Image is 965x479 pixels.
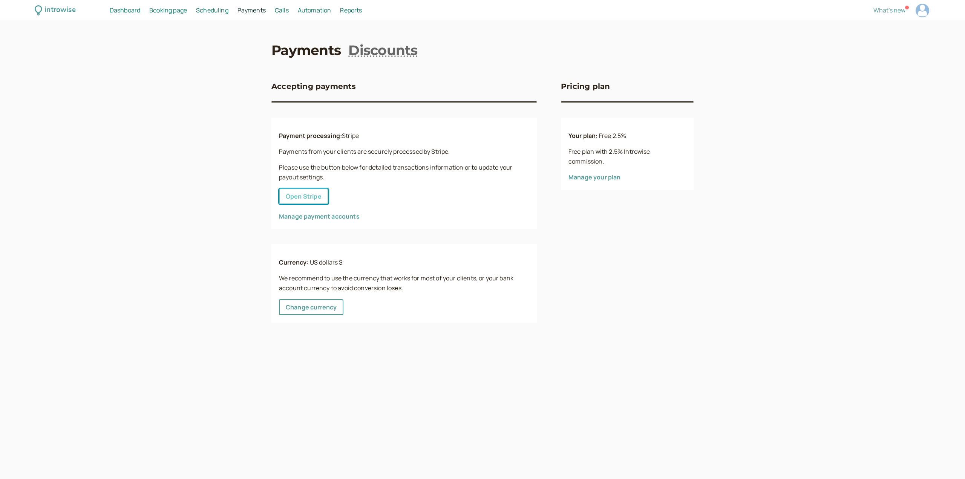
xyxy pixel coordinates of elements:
button: Open Stripe [279,188,328,204]
span: Reports [340,6,362,14]
a: Automation [298,6,331,15]
b: Currency: [279,258,308,266]
span: Automation [298,6,331,14]
a: Payments [237,6,266,15]
a: Change currency [279,299,343,315]
a: Booking page [149,6,187,15]
h3: Accepting payments [271,80,356,92]
p: Free 2.5% [568,131,686,141]
a: Calls [275,6,289,15]
span: What's new [873,6,905,14]
b: Payment processing: [279,132,342,140]
span: Booking page [149,6,187,14]
span: Calls [275,6,289,14]
h3: Pricing plan [561,80,610,92]
p: US dollars $ [279,258,529,268]
a: Discounts [348,41,418,60]
a: Scheduling [196,6,228,15]
button: What's new [873,7,905,14]
a: Manage payment accounts [279,212,360,220]
a: Account [914,3,930,18]
b: Your plan: [568,132,598,140]
span: Scheduling [196,6,228,14]
span: Dashboard [110,6,140,14]
a: introwise [35,5,76,16]
a: Dashboard [110,6,140,15]
div: introwise [44,5,75,16]
p: Payments from your clients are securely processed by Stripe. [279,147,529,157]
a: Reports [340,6,362,15]
a: Payments [271,41,341,60]
iframe: Chat Widget [927,443,965,479]
a: Manage your plan [568,173,621,181]
p: We recommend to use the currency that works for most of your clients, or your bank account curren... [279,274,529,293]
p: Free plan with 2.5% Introwise commission. [568,147,686,167]
p: Please use the button below for detailed transactions information or to update your payout settings. [279,163,529,182]
p: Stripe [279,131,529,141]
span: Payments [237,6,266,14]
